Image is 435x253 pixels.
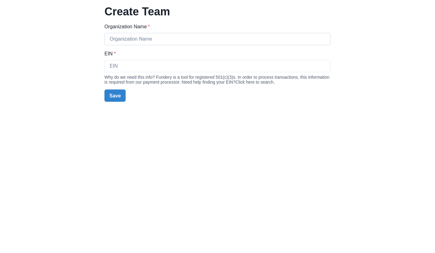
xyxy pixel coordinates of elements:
button: Save [104,89,126,102]
label: Organization Name [104,23,327,30]
input: EIN [104,60,331,72]
div: Why do we need this info? Fundery is a tool for registered 501(c)(3)s. In order to process transa... [104,75,331,85]
label: EIN [104,50,327,57]
input: Organization Name [104,33,331,45]
a: Click here to search. [235,80,275,85]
